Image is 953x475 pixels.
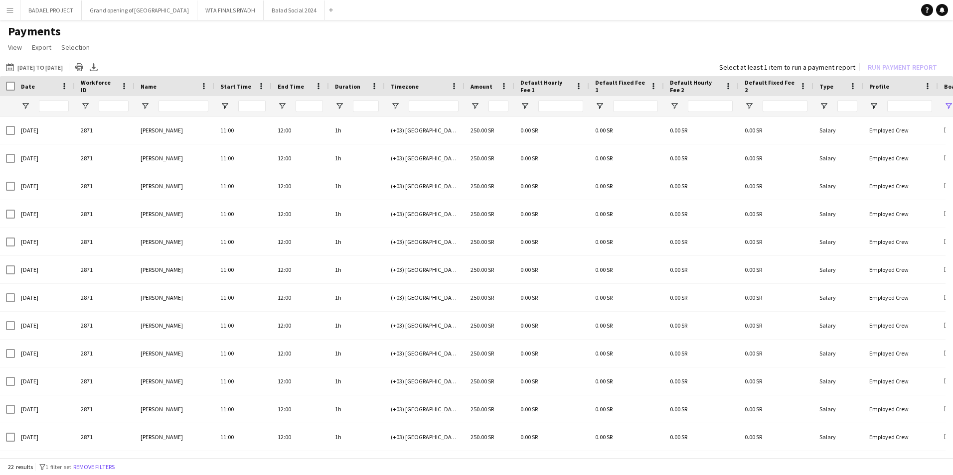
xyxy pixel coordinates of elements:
div: 2871 [75,228,135,255]
div: 12:00 [272,284,329,311]
div: [DATE] [15,312,75,339]
div: 0.00 SR [514,284,589,311]
div: 11:00 [214,228,272,255]
button: Open Filter Menu [819,102,828,111]
div: 12:00 [272,172,329,200]
div: 12:00 [272,340,329,367]
div: Employed Crew [863,284,938,311]
div: [DATE] [15,144,75,172]
div: Employed Crew [863,228,938,255]
div: 2871 [75,117,135,144]
span: [PERSON_NAME] [141,405,183,413]
div: 1h [329,312,385,339]
span: 250.00 SR [471,350,494,357]
button: Open Filter Menu [595,102,604,111]
div: Employed Crew [863,395,938,423]
span: [PERSON_NAME] [141,294,183,301]
app-action-btn: Print [73,61,85,73]
div: 12:00 [272,117,329,144]
div: 0.00 SR [514,367,589,395]
div: (+03) [GEOGRAPHIC_DATA] [385,395,465,423]
div: Salary [813,228,863,255]
button: Open Filter Menu [278,102,287,111]
button: Open Filter Menu [869,102,878,111]
div: 11:00 [214,367,272,395]
button: Open Filter Menu [21,102,30,111]
div: 0.00 SR [664,172,739,200]
button: Open Filter Menu [471,102,479,111]
span: 250.00 SR [471,405,494,413]
span: Amount [471,83,492,90]
div: 0.00 SR [589,256,664,283]
input: Workforce ID Filter Input [99,100,129,112]
div: 0.00 SR [664,228,739,255]
div: 0.00 SR [664,423,739,451]
div: 12:00 [272,395,329,423]
div: 0.00 SR [739,172,813,200]
div: 1h [329,423,385,451]
input: Default Fixed Fee 2 Filter Input [763,100,807,112]
div: 0.00 SR [664,144,739,172]
div: 0.00 SR [589,395,664,423]
input: Profile Filter Input [887,100,932,112]
div: 12:00 [272,200,329,228]
div: 0.00 SR [589,144,664,172]
span: [PERSON_NAME] [141,154,183,162]
div: 0.00 SR [589,228,664,255]
span: 250.00 SR [471,294,494,301]
div: Salary [813,172,863,200]
div: 0.00 SR [514,312,589,339]
a: Selection [57,41,94,54]
div: [DATE] [15,172,75,200]
div: (+03) [GEOGRAPHIC_DATA] [385,228,465,255]
div: 2871 [75,256,135,283]
input: Default Fixed Fee 1 Filter Input [613,100,658,112]
div: 0.00 SR [514,423,589,451]
div: 11:00 [214,200,272,228]
span: [PERSON_NAME] [141,126,183,134]
div: 0.00 SR [739,395,813,423]
div: 2871 [75,144,135,172]
button: Open Filter Menu [335,102,344,111]
div: 0.00 SR [739,228,813,255]
div: Select at least 1 item to run a payment report [719,63,855,72]
div: 1h [329,200,385,228]
div: Employed Crew [863,312,938,339]
input: Name Filter Input [159,100,208,112]
div: 0.00 SR [664,284,739,311]
span: 250.00 SR [471,322,494,329]
div: 11:00 [214,423,272,451]
div: Salary [813,423,863,451]
span: Duration [335,83,360,90]
div: [DATE] [15,256,75,283]
span: 250.00 SR [471,266,494,273]
div: 11:00 [214,117,272,144]
span: Default Fixed Fee 2 [745,79,795,94]
div: 2871 [75,172,135,200]
div: 1h [329,395,385,423]
div: 11:00 [214,312,272,339]
div: 11:00 [214,395,272,423]
app-action-btn: Export XLSX [88,61,100,73]
div: 0.00 SR [514,117,589,144]
div: 2871 [75,312,135,339]
div: 11:00 [214,172,272,200]
span: 250.00 SR [471,433,494,441]
span: 250.00 SR [471,210,494,218]
div: Salary [813,284,863,311]
div: 11:00 [214,256,272,283]
div: Employed Crew [863,144,938,172]
button: BADAEL PROJECT [20,0,82,20]
div: [DATE] [15,228,75,255]
span: [PERSON_NAME] [141,377,183,385]
div: 2871 [75,340,135,367]
div: 1h [329,367,385,395]
div: 0.00 SR [664,117,739,144]
input: End Time Filter Input [296,100,323,112]
span: Default Hourly Fee 2 [670,79,721,94]
div: [DATE] [15,340,75,367]
div: 0.00 SR [739,200,813,228]
div: 0.00 SR [739,367,813,395]
div: Employed Crew [863,200,938,228]
div: 0.00 SR [589,367,664,395]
